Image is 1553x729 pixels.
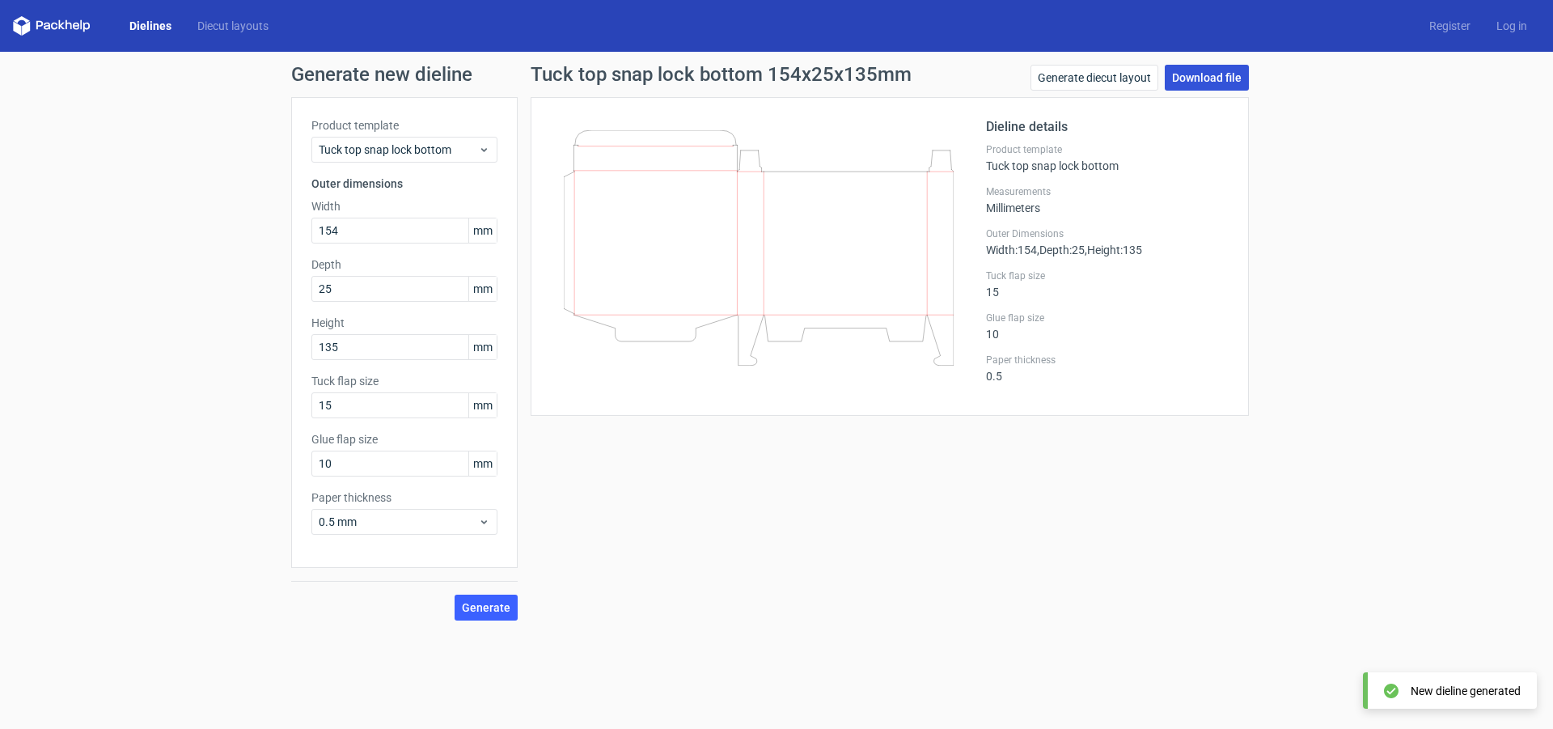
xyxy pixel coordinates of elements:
[311,431,497,447] label: Glue flap size
[986,185,1229,198] label: Measurements
[1483,18,1540,34] a: Log in
[986,227,1229,240] label: Outer Dimensions
[1085,244,1142,256] span: , Height : 135
[531,65,912,84] h1: Tuck top snap lock bottom 154x25x135mm
[986,143,1229,172] div: Tuck top snap lock bottom
[311,490,497,506] label: Paper thickness
[986,244,1037,256] span: Width : 154
[1411,683,1521,699] div: New dieline generated
[311,315,497,331] label: Height
[986,269,1229,299] div: 15
[311,117,497,134] label: Product template
[455,595,518,621] button: Generate
[986,269,1229,282] label: Tuck flap size
[311,373,497,389] label: Tuck flap size
[462,602,510,613] span: Generate
[1030,65,1158,91] a: Generate diecut layout
[986,312,1229,324] label: Glue flap size
[184,18,281,34] a: Diecut layouts
[468,277,497,301] span: mm
[986,354,1229,367] label: Paper thickness
[986,117,1229,137] h2: Dieline details
[319,514,478,530] span: 0.5 mm
[468,218,497,243] span: mm
[986,312,1229,341] div: 10
[986,143,1229,156] label: Product template
[468,451,497,476] span: mm
[291,65,1262,84] h1: Generate new dieline
[116,18,184,34] a: Dielines
[319,142,478,158] span: Tuck top snap lock bottom
[1165,65,1249,91] a: Download file
[986,185,1229,214] div: Millimeters
[311,256,497,273] label: Depth
[1037,244,1085,256] span: , Depth : 25
[311,198,497,214] label: Width
[986,354,1229,383] div: 0.5
[1416,18,1483,34] a: Register
[468,335,497,359] span: mm
[468,393,497,417] span: mm
[311,176,497,192] h3: Outer dimensions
